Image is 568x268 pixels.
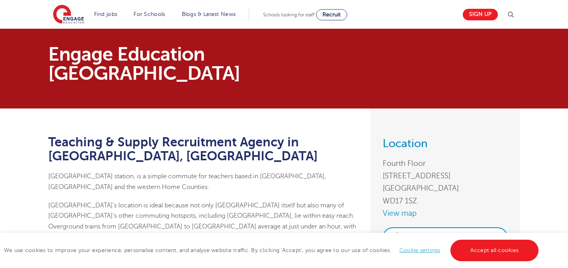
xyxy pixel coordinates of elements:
[48,202,356,240] span: [GEOGRAPHIC_DATA]’s location is ideal because not only [GEOGRAPHIC_DATA] itself but also many of ...
[383,227,508,248] a: 0333 800 7800
[53,5,84,25] img: Engage Education
[450,240,539,261] a: Accept all cookies
[263,12,314,18] span: Schools looking for staff
[48,45,359,83] p: Engage Education [GEOGRAPHIC_DATA]
[322,12,341,18] span: Recruit
[463,9,498,20] a: Sign up
[48,135,359,163] h1: Teaching & Supply Recruitment Agency in [GEOGRAPHIC_DATA], [GEOGRAPHIC_DATA]
[383,157,508,207] address: Fourth Floor [STREET_ADDRESS] [GEOGRAPHIC_DATA] WD17 1SZ
[4,247,540,253] span: We use cookies to improve your experience, personalise content, and analyse website traffic. By c...
[94,11,118,17] a: Find jobs
[182,11,236,17] a: Blogs & Latest News
[316,9,347,20] a: Recruit
[383,207,508,219] a: View map
[399,247,440,253] a: Cookie settings
[48,173,326,190] span: [GEOGRAPHIC_DATA] station, is a simple commute for teachers based in [GEOGRAPHIC_DATA], [GEOGRAPH...
[383,138,508,149] h3: Location
[134,11,165,17] a: For Schools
